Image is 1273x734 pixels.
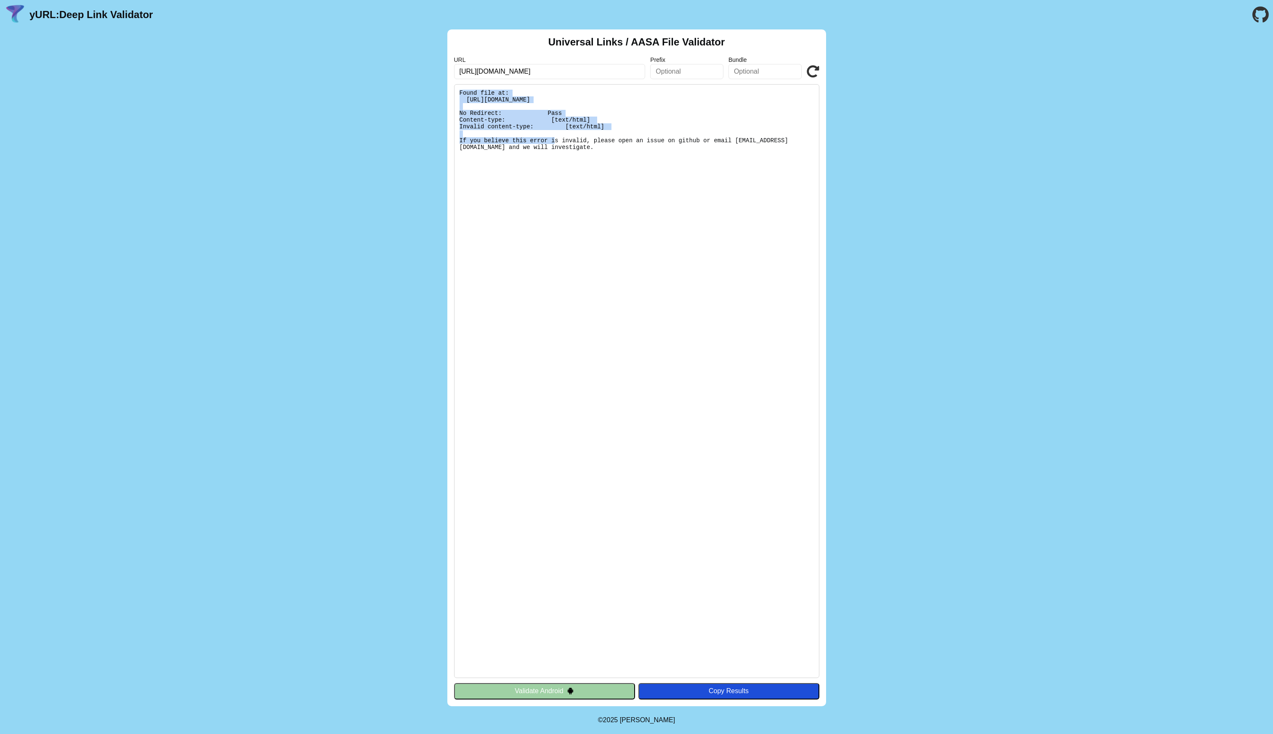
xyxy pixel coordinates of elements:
[728,64,802,79] input: Optional
[567,687,574,694] img: droidIcon.svg
[454,64,646,79] input: Required
[650,56,723,63] label: Prefix
[638,683,819,699] button: Copy Results
[548,36,725,48] h2: Universal Links / AASA File Validator
[454,683,635,699] button: Validate Android
[603,716,618,723] span: 2025
[29,9,153,21] a: yURL:Deep Link Validator
[4,4,26,26] img: yURL Logo
[620,716,675,723] a: Michael Ibragimchayev's Personal Site
[728,56,802,63] label: Bundle
[643,687,815,695] div: Copy Results
[598,706,675,734] footer: ©
[454,56,646,63] label: URL
[650,64,723,79] input: Optional
[454,84,819,678] pre: Found file at: [URL][DOMAIN_NAME] No Redirect: Pass Content-type: [text/html] Invalid content-typ...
